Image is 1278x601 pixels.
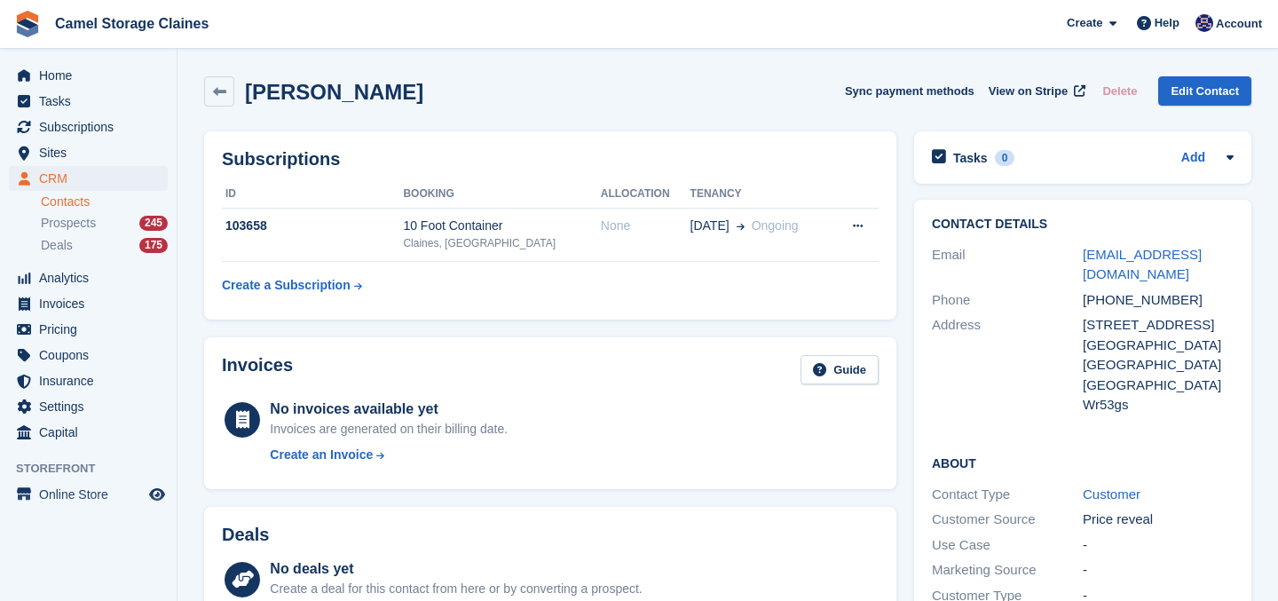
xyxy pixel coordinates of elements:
div: Address [932,315,1083,415]
span: [DATE] [690,217,730,235]
a: Create a Subscription [222,269,362,302]
a: menu [9,140,168,165]
span: Sites [39,140,146,165]
div: No invoices available yet [270,399,508,420]
th: Booking [403,180,600,209]
span: Home [39,63,146,88]
th: Allocation [601,180,690,209]
div: No deals yet [270,558,642,580]
a: menu [9,420,168,445]
a: menu [9,317,168,342]
a: Edit Contact [1158,76,1251,106]
div: Use Case [932,535,1083,556]
span: CRM [39,166,146,191]
a: [EMAIL_ADDRESS][DOMAIN_NAME] [1083,247,1202,282]
div: Wr53gs [1083,395,1234,415]
div: [STREET_ADDRESS] [1083,315,1234,336]
div: 103658 [222,217,403,235]
span: Subscriptions [39,115,146,139]
a: menu [9,394,168,419]
div: [GEOGRAPHIC_DATA] [1083,355,1234,376]
button: Delete [1095,76,1144,106]
a: Contacts [41,194,168,210]
th: Tenancy [690,180,831,209]
div: Claines, [GEOGRAPHIC_DATA] [403,235,600,251]
div: Email [932,245,1083,285]
span: Invoices [39,291,146,316]
a: menu [9,368,168,393]
div: [GEOGRAPHIC_DATA] [1083,336,1234,356]
a: Guide [801,355,879,384]
h2: Subscriptions [222,149,879,170]
a: Camel Storage Claines [48,9,216,38]
a: menu [9,291,168,316]
a: menu [9,89,168,114]
div: Contact Type [932,485,1083,505]
a: Prospects 245 [41,214,168,233]
a: Deals 175 [41,236,168,255]
span: Online Store [39,482,146,507]
img: stora-icon-8386f47178a22dfd0bd8f6a31ec36ba5ce8667c1dd55bd0f319d3a0aa187defe.svg [14,11,41,37]
span: Deals [41,237,73,254]
div: - [1083,535,1234,556]
a: menu [9,166,168,191]
a: Create an Invoice [270,446,508,464]
a: menu [9,63,168,88]
a: menu [9,482,168,507]
h2: Contact Details [932,217,1234,232]
a: Customer [1083,486,1140,502]
div: 10 Foot Container [403,217,600,235]
a: Add [1181,148,1205,169]
span: Settings [39,394,146,419]
span: Prospects [41,215,96,232]
div: 175 [139,238,168,253]
a: Preview store [146,484,168,505]
span: Capital [39,420,146,445]
h2: [PERSON_NAME] [245,80,423,104]
div: Create a Subscription [222,276,351,295]
div: 0 [995,150,1015,166]
h2: About [932,454,1234,471]
div: [PHONE_NUMBER] [1083,290,1234,311]
div: Invoices are generated on their billing date. [270,420,508,439]
span: Account [1216,15,1262,33]
div: Create a deal for this contact from here or by converting a prospect. [270,580,642,598]
div: Price reveal [1083,510,1234,530]
span: Storefront [16,460,177,478]
a: menu [9,115,168,139]
h2: Invoices [222,355,293,384]
span: View on Stripe [989,83,1068,100]
div: Create an Invoice [270,446,373,464]
span: Insurance [39,368,146,393]
div: - [1083,560,1234,581]
span: Help [1155,14,1179,32]
a: View on Stripe [982,76,1089,106]
span: Coupons [39,343,146,368]
div: None [601,217,690,235]
button: Sync payment methods [845,76,974,106]
img: Rod [1195,14,1213,32]
span: Pricing [39,317,146,342]
div: 245 [139,216,168,231]
th: ID [222,180,403,209]
div: Phone [932,290,1083,311]
span: Ongoing [752,218,799,233]
div: Marketing Source [932,560,1083,581]
div: [GEOGRAPHIC_DATA] [1083,376,1234,396]
h2: Tasks [953,150,988,166]
div: Customer Source [932,510,1083,530]
span: Create [1067,14,1102,32]
span: Tasks [39,89,146,114]
a: menu [9,265,168,290]
a: menu [9,343,168,368]
span: Analytics [39,265,146,290]
h2: Deals [222,525,269,545]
